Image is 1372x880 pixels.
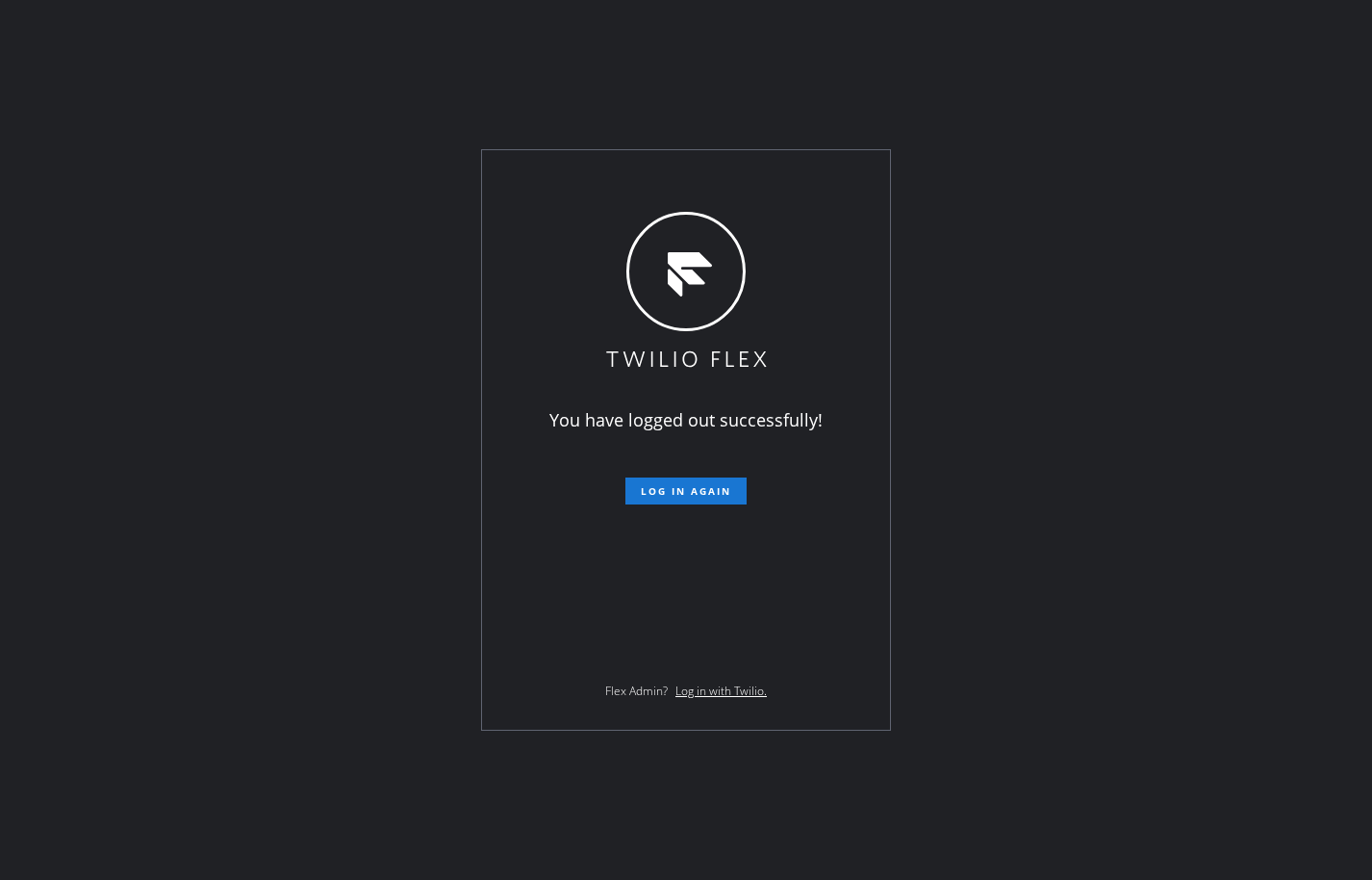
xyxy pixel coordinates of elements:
span: Log in again [641,484,731,498]
span: Flex Admin? [605,683,668,699]
span: You have logged out successfully! [549,408,823,431]
a: Log in with Twilio. [675,683,767,699]
button: Log in again [625,478,747,505]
